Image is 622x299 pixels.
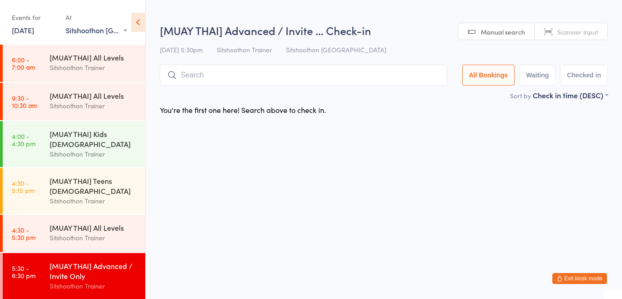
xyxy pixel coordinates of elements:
span: Manual search [481,27,525,36]
button: All Bookings [462,65,515,86]
div: [MUAY THAI] All Levels [50,223,138,233]
span: [DATE] 5:30pm [160,45,203,54]
div: Sitshoothon Trainer [50,281,138,291]
h2: [MUAY THAI] Advanced / Invite … Check-in [160,23,608,38]
div: Sitshoothon Trainer [50,149,138,159]
div: [MUAY THAI] All Levels [50,91,138,101]
label: Sort by [510,91,531,100]
div: At [66,10,127,25]
div: Events for [12,10,56,25]
div: [MUAY THAI] Kids [DEMOGRAPHIC_DATA] [50,129,138,149]
div: [MUAY THAI] Teens [DEMOGRAPHIC_DATA] [50,176,138,196]
time: 4:30 - 5:30 pm [12,226,36,241]
div: [MUAY THAI] Advanced / Invite Only [50,261,138,281]
div: Sitshoothon Trainer [50,196,138,206]
div: Sitshoothon Trainer [50,233,138,243]
time: 9:30 - 10:30 am [12,94,37,109]
div: [MUAY THAI] All Levels [50,52,138,62]
a: 4:30 -5:30 pm[MUAY THAI] All LevelsSitshoothon Trainer [3,215,145,252]
span: Sitshoothon Trainer [217,45,272,54]
a: 4:30 -5:15 pm[MUAY THAI] Teens [DEMOGRAPHIC_DATA]Sitshoothon Trainer [3,168,145,214]
button: Exit kiosk mode [552,273,607,284]
time: 6:00 - 7:00 am [12,56,35,71]
a: [DATE] [12,25,34,35]
a: 5:30 -6:30 pm[MUAY THAI] Advanced / Invite OnlySitshoothon Trainer [3,253,145,299]
time: 4:30 - 5:15 pm [12,179,35,194]
input: Search [160,65,447,86]
time: 5:30 - 6:30 pm [12,264,36,279]
div: Check in time (DESC) [533,90,608,100]
a: 9:30 -10:30 am[MUAY THAI] All LevelsSitshoothon Trainer [3,83,145,120]
div: Sitshoothon Trainer [50,62,138,73]
time: 4:00 - 4:30 pm [12,132,36,147]
span: Sitshoothon [GEOGRAPHIC_DATA] [286,45,386,54]
div: Sitshoothon Trainer [50,101,138,111]
div: Sitshoothon [GEOGRAPHIC_DATA] [66,25,127,35]
div: You're the first one here! Search above to check in. [160,105,326,115]
button: Checked in [560,65,608,86]
a: 6:00 -7:00 am[MUAY THAI] All LevelsSitshoothon Trainer [3,45,145,82]
span: Scanner input [557,27,598,36]
a: 4:00 -4:30 pm[MUAY THAI] Kids [DEMOGRAPHIC_DATA]Sitshoothon Trainer [3,121,145,167]
button: Waiting [519,65,556,86]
